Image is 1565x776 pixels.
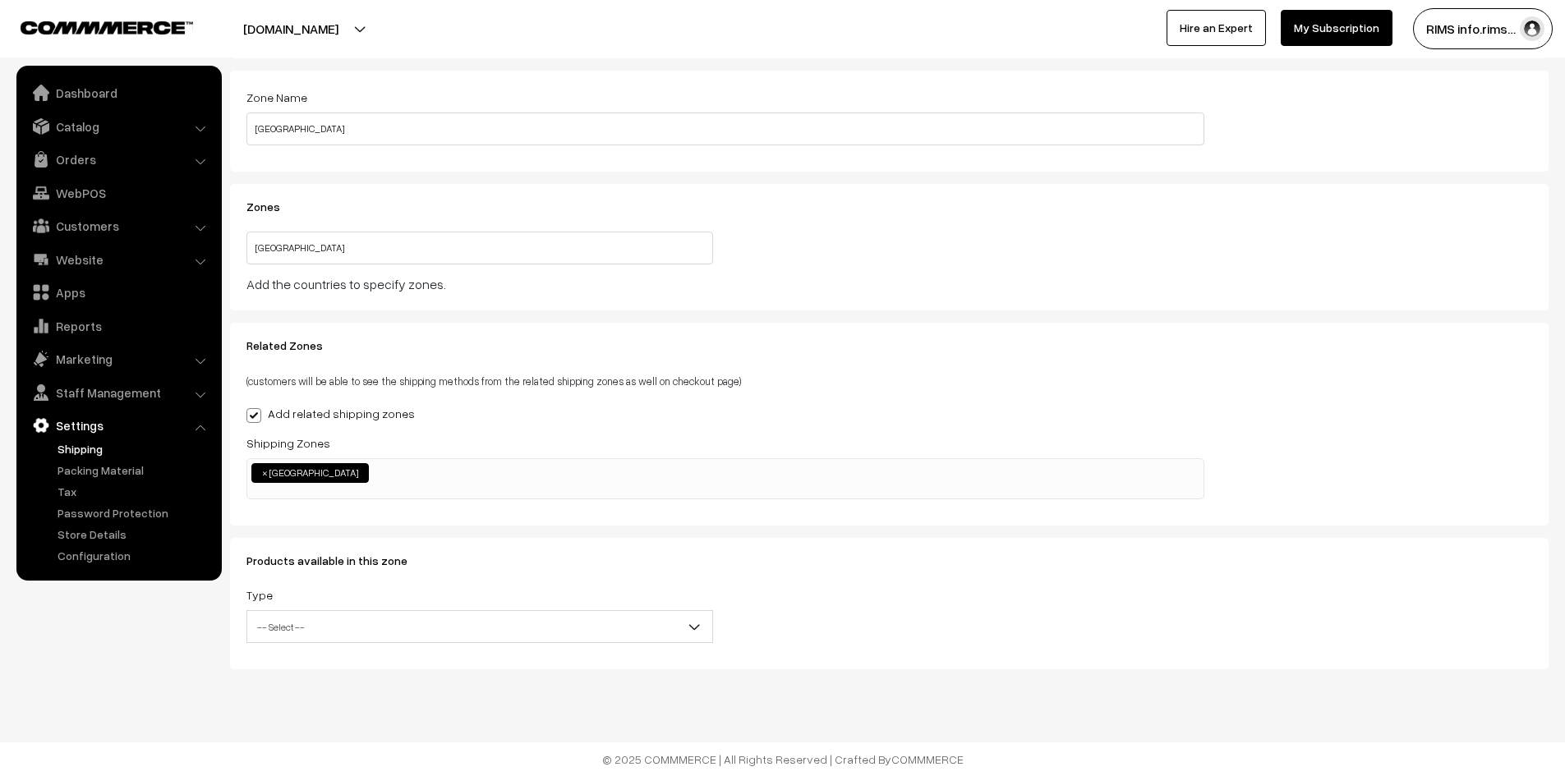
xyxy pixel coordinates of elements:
a: Marketing [21,344,216,374]
a: Reports [21,311,216,341]
small: (customers will be able to see the shipping methods from the related shipping zones as well on ch... [246,374,741,388]
a: Catalog [21,112,216,141]
label: Add related shipping zones [246,405,415,422]
a: Customers [21,211,216,241]
a: My Subscription [1281,10,1392,46]
img: user [1520,16,1544,41]
h3: Products available in this zone [246,554,1204,568]
a: Orders [21,145,216,174]
h3: Zones [246,200,1204,214]
a: Dashboard [21,78,216,108]
input: Zone Name [246,112,1204,145]
a: Website [21,245,216,274]
label: Type [246,586,273,604]
span: -- Select -- [247,613,712,641]
span: × [262,466,268,480]
a: Settings [21,411,216,440]
img: COMMMERCE [21,21,193,34]
label: Zone Name [246,89,307,106]
a: Configuration [53,547,216,564]
input: Type and choose the country [246,232,713,264]
a: Shipping [53,440,216,457]
a: COMMMERCE [21,16,164,36]
a: Apps [21,278,216,307]
div: Add the countries to specify zones. [246,274,1204,294]
button: [DOMAIN_NAME] [186,8,396,49]
a: COMMMERCE [891,752,964,766]
a: Tax [53,483,216,500]
span: -- Select -- [246,610,713,643]
a: Password Protection [53,504,216,521]
h3: Related Zones [246,339,1204,353]
label: Shipping Zones [246,434,330,452]
a: Packing Material [53,461,216,479]
a: WebPOS [21,178,216,208]
a: Store Details [53,526,216,543]
a: Hire an Expert [1167,10,1266,46]
li: Andhara Pradesh [251,463,369,483]
a: Staff Management [21,378,216,407]
button: RIMS info.rims… [1413,8,1553,49]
